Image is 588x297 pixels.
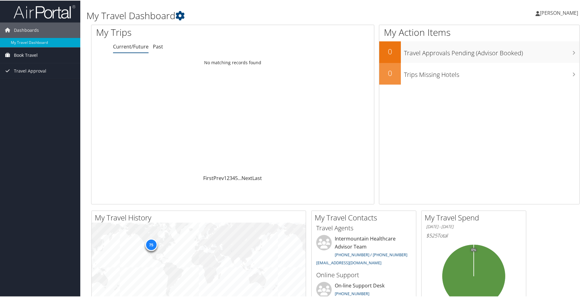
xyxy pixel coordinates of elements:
h3: Online Support [316,270,411,279]
div: 75 [145,238,157,250]
a: 5 [235,174,238,181]
h6: [DATE] - [DATE] [426,223,521,229]
a: 2 [227,174,229,181]
h3: Trips Missing Hotels [404,67,579,78]
li: Intermountain Healthcare Advisor Team [313,234,414,267]
span: $525 [426,232,437,238]
a: [PHONE_NUMBER] [335,290,369,296]
td: No matching records found [91,56,374,68]
h1: My Trips [96,25,252,38]
a: 3 [229,174,232,181]
a: [EMAIL_ADDRESS][DOMAIN_NAME] [316,259,381,265]
a: 4 [232,174,235,181]
h2: My Travel Spend [425,212,526,222]
a: First [203,174,213,181]
img: airportal-logo.png [14,4,75,19]
h2: 0 [379,67,401,78]
span: [PERSON_NAME] [540,9,578,16]
a: [PERSON_NAME] [535,3,584,22]
span: Dashboards [14,22,39,37]
span: … [238,174,241,181]
a: Prev [213,174,224,181]
a: Past [153,43,163,49]
span: Travel Approval [14,63,46,78]
a: Current/Future [113,43,149,49]
h1: My Travel Dashboard [86,9,418,22]
tspan: 0% [471,248,476,251]
h2: My Travel Contacts [315,212,416,222]
a: [PHONE_NUMBER] / [PHONE_NUMBER] [335,251,407,257]
h3: Travel Agents [316,223,411,232]
a: Last [252,174,262,181]
h2: 0 [379,46,401,56]
h1: My Action Items [379,25,579,38]
a: Next [241,174,252,181]
h6: Total [426,232,521,238]
a: 0Travel Approvals Pending (Advisor Booked) [379,41,579,62]
h3: Travel Approvals Pending (Advisor Booked) [404,45,579,57]
a: 1 [224,174,227,181]
a: 0Trips Missing Hotels [379,62,579,84]
h2: My Travel History [95,212,306,222]
span: Book Travel [14,47,38,62]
